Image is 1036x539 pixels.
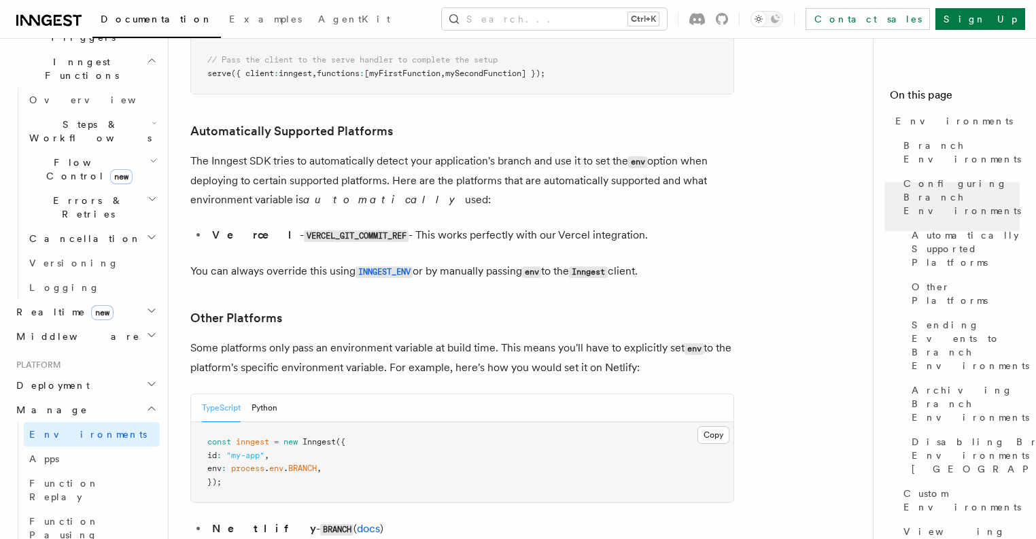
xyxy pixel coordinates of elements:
code: Inngest [569,266,607,278]
span: Versioning [29,258,119,268]
a: Apps [24,447,160,471]
span: Middleware [11,330,140,343]
li: - ( ) [208,519,734,539]
span: new [110,169,133,184]
span: : [217,451,222,460]
code: INNGEST_ENV [356,266,413,278]
span: mySecondFunction] }); [445,69,545,78]
span: new [91,305,114,320]
a: Examples [221,4,310,37]
span: env [207,464,222,473]
span: "my-app" [226,451,264,460]
span: Configuring Branch Environments [903,177,1021,218]
a: Function Replay [24,471,160,509]
button: Inngest Functions [11,50,160,88]
a: Automatically Supported Platforms [190,122,393,141]
span: Other Platforms [912,280,1020,307]
span: serve [207,69,231,78]
a: Contact sales [806,8,930,30]
span: Inngest [303,437,336,447]
span: Examples [229,14,302,24]
span: inngest [236,437,269,447]
kbd: Ctrl+K [628,12,659,26]
span: process [231,464,264,473]
a: Disabling Branch Environments in [GEOGRAPHIC_DATA] [906,430,1020,481]
span: Realtime [11,305,114,319]
button: TypeScript [202,394,241,422]
a: Other Platforms [190,309,282,328]
span: : [274,69,279,78]
a: Sending Events to Branch Environments [906,313,1020,378]
li: - - This works perfectly with our Vercel integration. [208,226,734,245]
button: Middleware [11,324,160,349]
span: , [312,69,317,78]
span: Documentation [101,14,213,24]
span: Errors & Retries [24,194,148,221]
p: The Inngest SDK tries to automatically detect your application's branch and use it to set the opt... [190,152,734,209]
span: Environments [29,429,147,440]
span: id [207,451,217,460]
a: Environments [890,109,1020,133]
code: BRANCH [320,524,353,536]
span: Manage [11,403,88,417]
span: }); [207,477,222,487]
span: Cancellation [24,232,141,245]
strong: Netlify [212,522,316,535]
h4: On this page [890,87,1020,109]
em: automatically [303,193,465,206]
span: functions [317,69,360,78]
span: Archiving Branch Environments [912,383,1029,424]
span: . [283,464,288,473]
span: env [269,464,283,473]
a: Automatically Supported Platforms [906,223,1020,275]
a: Logging [24,275,160,300]
span: ({ client [231,69,274,78]
span: Function Replay [29,478,99,502]
a: Configuring Branch Environments [898,171,1020,223]
button: Manage [11,398,160,422]
span: = [274,437,279,447]
a: Sign Up [935,8,1025,30]
a: Versioning [24,251,160,275]
a: INNGEST_ENV [356,264,413,277]
code: VERCEL_GIT_COMMIT_REF [304,230,409,242]
span: , [441,69,445,78]
span: , [317,464,322,473]
span: Flow Control [24,156,150,183]
a: Environments [24,422,160,447]
span: Apps [29,453,59,464]
span: Sending Events to Branch Environments [912,318,1029,372]
p: Some platforms only pass an environment variable at build time. This means you'll have to explici... [190,338,734,377]
span: Deployment [11,379,90,392]
span: Automatically Supported Platforms [912,228,1020,269]
button: Deployment [11,373,160,398]
p: You can always override this using or by manually passing to the client. [190,262,734,281]
span: Inngest Functions [11,55,147,82]
a: Documentation [92,4,221,38]
span: , [264,451,269,460]
a: Archiving Branch Environments [906,378,1020,430]
a: Custom Environments [898,481,1020,519]
a: docs [357,522,380,535]
button: Errors & Retries [24,188,160,226]
span: Platform [11,360,61,370]
a: AgentKit [310,4,398,37]
span: new [283,437,298,447]
button: Flow Controlnew [24,150,160,188]
span: AgentKit [318,14,390,24]
span: : [222,464,226,473]
code: env [628,156,647,168]
code: env [685,343,704,355]
span: Custom Environments [903,487,1021,514]
a: Branch Environments [898,133,1020,171]
button: Realtimenew [11,300,160,324]
span: ({ [336,437,345,447]
span: Environments [895,114,1013,128]
strong: Vercel [212,228,300,241]
button: Steps & Workflows [24,112,160,150]
button: Copy [697,426,729,444]
div: Inngest Functions [11,88,160,300]
span: [myFirstFunction [364,69,441,78]
span: // Pass the client to the serve handler to complete the setup [207,55,498,65]
span: BRANCH [288,464,317,473]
